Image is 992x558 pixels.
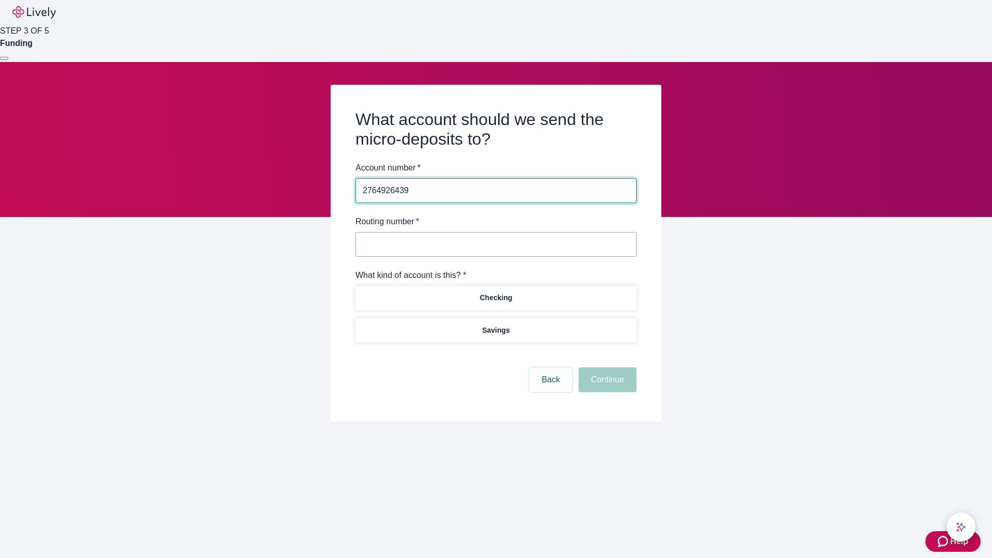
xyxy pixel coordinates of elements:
button: Zendesk support iconHelp [925,531,981,552]
button: chat [947,513,975,541]
img: Lively [12,6,56,19]
p: Checking [479,292,512,303]
svg: Lively AI Assistant [956,522,966,532]
label: Account number [355,162,421,174]
p: Savings [482,325,510,336]
button: Back [529,367,572,392]
svg: Zendesk support icon [938,535,950,548]
label: Routing number [355,215,419,228]
button: Savings [355,318,637,343]
label: What kind of account is this? * [355,269,466,282]
button: Checking [355,286,637,310]
h2: What account should we send the micro-deposits to? [355,110,637,149]
span: Help [950,535,968,548]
